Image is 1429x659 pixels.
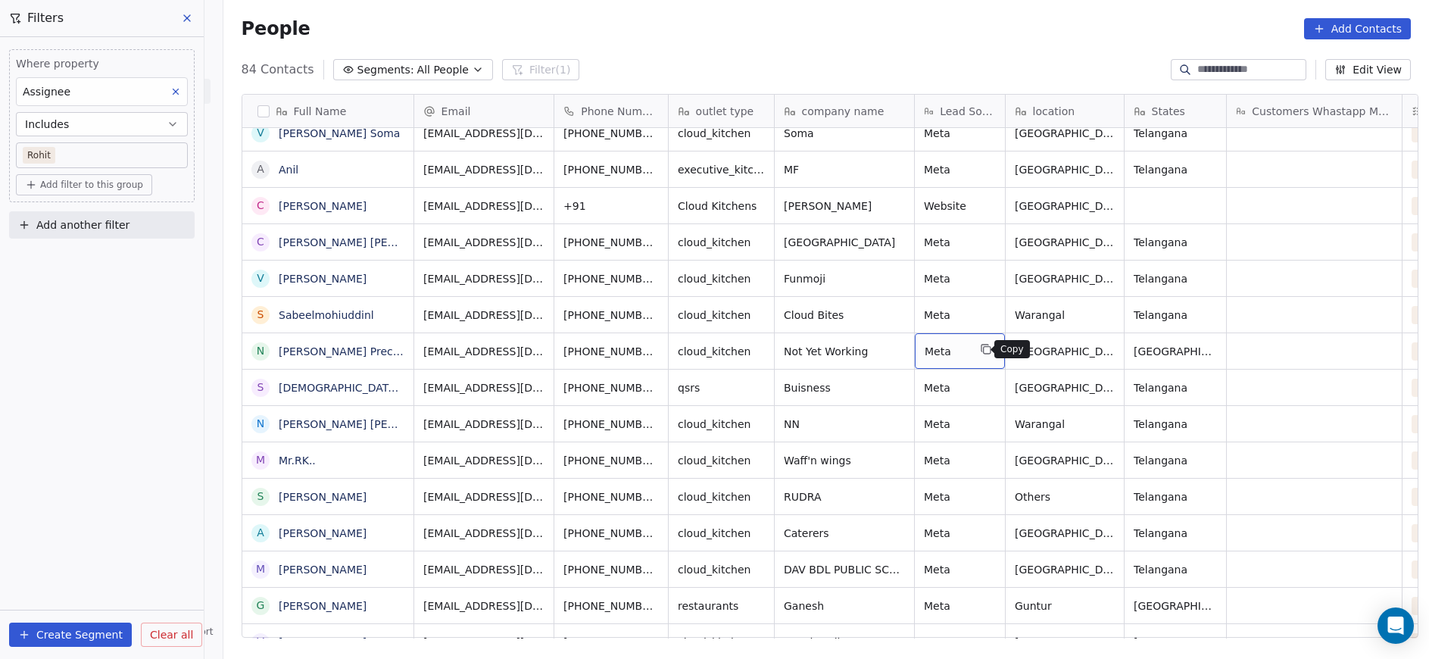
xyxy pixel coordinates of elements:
span: [GEOGRAPHIC_DATA] [1015,453,1115,468]
span: Guntur [1015,598,1115,614]
span: Cloud Bites [784,308,905,323]
span: Telangana [1134,453,1217,468]
span: Warangal [1015,417,1115,432]
span: Full Name [294,104,347,119]
span: Meta [924,271,996,286]
span: Others [1015,489,1115,504]
span: [PHONE_NUMBER] [563,489,659,504]
span: Phone Number [581,104,658,119]
span: Telangana [1134,562,1217,577]
div: A [257,525,264,541]
span: [EMAIL_ADDRESS][DOMAIN_NAME] [423,417,544,432]
div: V [257,634,264,650]
a: [PERSON_NAME] Precious [279,345,414,358]
span: Telangana [1134,526,1217,541]
div: C [257,198,264,214]
span: [GEOGRAPHIC_DATA] [1015,271,1115,286]
span: Customers Whastapp Message [1252,104,1392,119]
div: location [1006,95,1124,127]
span: Meta [924,526,996,541]
span: +91 [563,198,659,214]
span: [GEOGRAPHIC_DATA] [1015,162,1115,177]
span: location [1033,104,1075,119]
span: [GEOGRAPHIC_DATA] [784,235,905,250]
span: Telangana [1134,126,1217,141]
span: Segments: [357,62,414,78]
span: cloud_kitchen [678,489,765,504]
span: MF [784,162,905,177]
div: S [257,489,264,504]
span: Meta [924,417,996,432]
span: [GEOGRAPHIC_DATA] [1015,562,1115,577]
div: M [256,452,265,468]
span: Telangana [1134,235,1217,250]
span: [PHONE_NUMBER] [563,526,659,541]
span: [PHONE_NUMBER] [563,598,659,614]
div: Open Intercom Messenger [1378,607,1414,644]
div: Customers Whastapp Message [1227,95,1402,127]
a: [PERSON_NAME] [279,564,367,576]
span: restaurants [678,598,765,614]
span: Meta [924,162,996,177]
span: [EMAIL_ADDRESS][DOMAIN_NAME] [423,453,544,468]
span: Meta [924,489,996,504]
span: Caterers [784,526,905,541]
span: [GEOGRAPHIC_DATA] [1015,635,1115,650]
span: [GEOGRAPHIC_DATA] [1015,235,1115,250]
span: Not Yet Working [784,344,905,359]
span: [GEOGRAPHIC_DATA] [1134,598,1217,614]
span: [PHONE_NUMBER] [563,380,659,395]
span: [PHONE_NUMBER] [563,162,659,177]
span: cloud_kitchen [678,635,765,650]
span: [GEOGRAPHIC_DATA] [1134,344,1217,359]
span: [EMAIL_ADDRESS][DOMAIN_NAME] [423,344,544,359]
a: [PERSON_NAME] [279,273,367,285]
div: A [257,161,264,177]
span: Meta [924,453,996,468]
div: N [256,416,264,432]
span: [EMAIL_ADDRESS][DOMAIN_NAME] [423,598,544,614]
span: Website [924,198,996,214]
a: [PERSON_NAME] Soma [279,127,400,139]
span: Meta [924,126,996,141]
div: company name [775,95,914,127]
span: Warangal [1015,308,1115,323]
span: [EMAIL_ADDRESS][DOMAIN_NAME] [423,489,544,504]
span: Meta [924,635,996,650]
span: Meta [924,308,996,323]
span: [PHONE_NUMBER] [563,453,659,468]
div: outlet type [669,95,774,127]
div: Full Name [242,95,413,127]
a: Sabeelmohiuddinl [279,309,374,321]
span: Telangana [1134,162,1217,177]
div: Lead Source [915,95,1005,127]
span: Telangana [1134,308,1217,323]
span: Soma [784,126,905,141]
span: [EMAIL_ADDRESS][DOMAIN_NAME] [423,308,544,323]
span: [PHONE_NUMBER] [563,344,659,359]
span: cloud_kitchen [678,126,765,141]
span: [EMAIL_ADDRESS][DOMAIN_NAME] [423,380,544,395]
span: cloud_kitchen [678,526,765,541]
span: [EMAIL_ADDRESS][DOMAIN_NAME] [423,162,544,177]
span: cloud_kitchen [678,417,765,432]
span: outlet type [696,104,754,119]
span: NN [784,417,905,432]
span: [PHONE_NUMBER] [563,635,659,650]
span: RUDRA [784,489,905,504]
div: N [256,343,264,359]
span: 84 Contacts [242,61,314,79]
span: executive_kitchens [678,162,765,177]
span: Help & Support [143,626,213,638]
span: [PHONE_NUMBER] [563,562,659,577]
span: [GEOGRAPHIC_DATA] [1134,635,1217,650]
a: [PERSON_NAME] [PERSON_NAME] [279,236,458,248]
a: Help & Support [128,626,213,638]
span: All People [417,62,469,78]
span: cloud_kitchen [678,344,765,359]
span: [GEOGRAPHIC_DATA] [1015,198,1115,214]
span: Meta [924,562,996,577]
span: Buisness [784,380,905,395]
div: S [257,307,264,323]
span: [EMAIL_ADDRESS][DOMAIN_NAME] [423,562,544,577]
